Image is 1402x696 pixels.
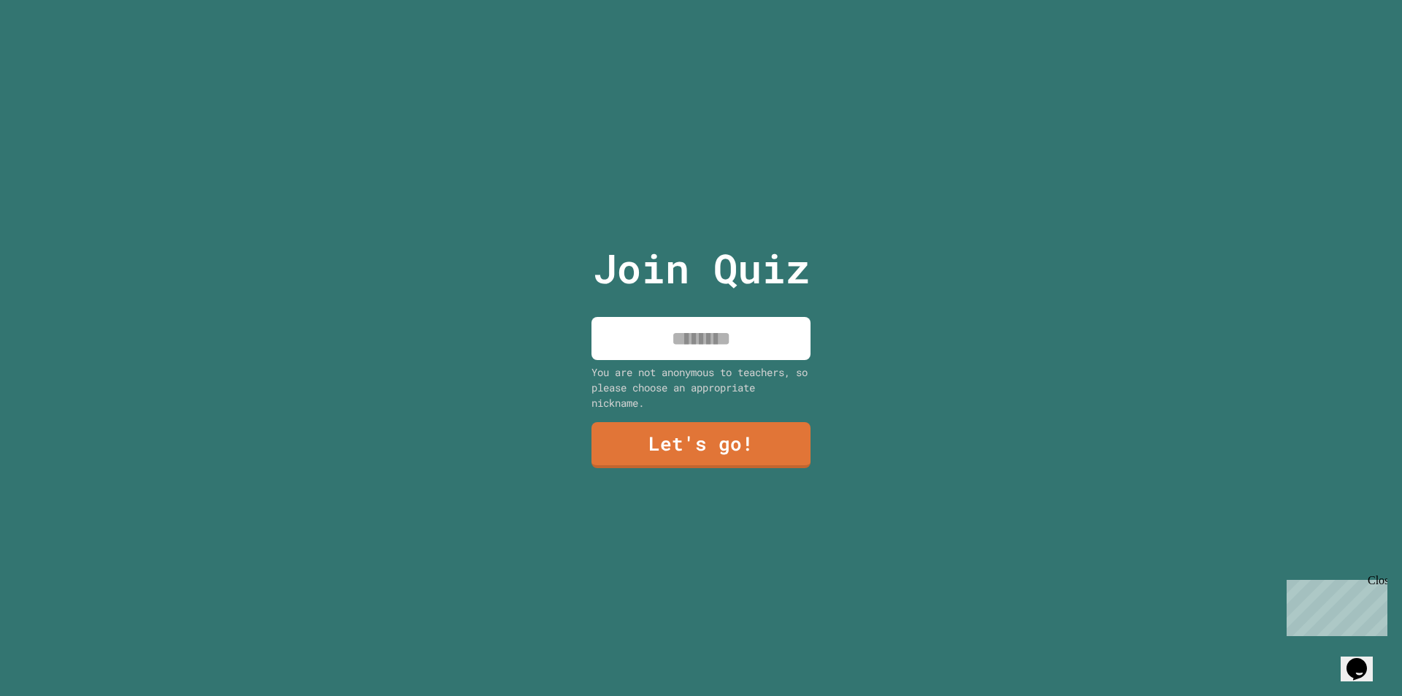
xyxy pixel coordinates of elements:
[591,364,811,410] div: You are not anonymous to teachers, so please choose an appropriate nickname.
[1341,638,1387,681] iframe: chat widget
[1281,574,1387,636] iframe: chat widget
[593,238,810,299] p: Join Quiz
[591,422,811,468] a: Let's go!
[6,6,101,93] div: Chat with us now!Close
